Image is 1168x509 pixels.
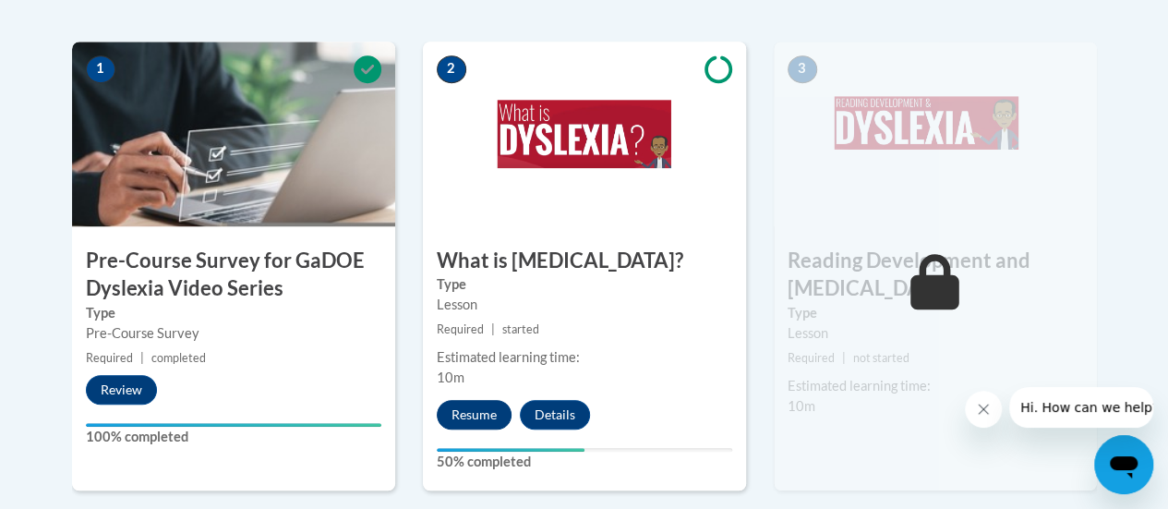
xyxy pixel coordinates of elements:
div: Your progress [86,423,381,427]
button: Resume [437,400,512,430]
span: Required [86,351,133,365]
span: | [842,351,846,365]
span: 2 [437,55,466,83]
label: 50% completed [437,452,732,472]
iframe: Message from company [1009,387,1153,428]
span: 10m [437,370,464,385]
span: not started [853,351,909,365]
label: 100% completed [86,427,381,447]
span: Required [437,322,484,336]
label: Type [437,274,732,295]
span: completed [151,351,206,365]
div: Pre-Course Survey [86,323,381,344]
span: 1 [86,55,115,83]
h3: Reading Development and [MEDICAL_DATA] [774,247,1097,304]
span: Required [788,351,835,365]
div: Estimated learning time: [788,376,1083,396]
h3: What is [MEDICAL_DATA]? [423,247,746,275]
label: Type [86,303,381,323]
img: Course Image [423,42,746,226]
h3: Pre-Course Survey for GaDOE Dyslexia Video Series [72,247,395,304]
div: Lesson [437,295,732,315]
div: Lesson [788,323,1083,344]
button: Details [520,400,590,430]
span: started [502,322,539,336]
img: Course Image [774,42,1097,226]
img: Course Image [72,42,395,226]
label: Type [788,303,1083,323]
span: 3 [788,55,817,83]
iframe: Button to launch messaging window [1094,435,1153,494]
span: | [140,351,144,365]
div: Estimated learning time: [437,347,732,368]
span: | [491,322,495,336]
span: Hi. How can we help? [11,13,150,28]
iframe: Close message [965,391,1002,428]
button: Review [86,375,157,405]
div: Your progress [437,448,584,452]
span: 10m [788,398,815,414]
